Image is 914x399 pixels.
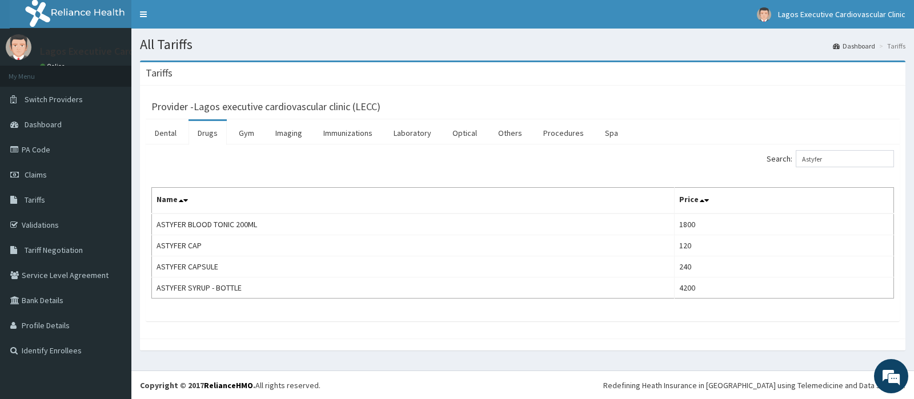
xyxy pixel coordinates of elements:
a: Drugs [189,121,227,145]
a: Optical [443,121,486,145]
a: Gym [230,121,263,145]
p: Lagos Executive Cardiovascular Clinic [40,46,205,57]
th: Name [152,188,675,214]
span: Switch Providers [25,94,83,104]
a: Spa [596,121,627,145]
span: Tariffs [25,195,45,205]
td: ASTYFER SYRUP - BOTTLE [152,277,675,299]
div: Redefining Heath Insurance in [GEOGRAPHIC_DATA] using Telemedicine and Data Science! [603,380,905,391]
a: Immunizations [314,121,382,145]
td: 4200 [674,277,893,299]
li: Tariffs [876,41,905,51]
span: Tariff Negotiation [25,245,83,255]
td: 1800 [674,213,893,235]
a: Imaging [266,121,311,145]
img: User Image [757,7,771,22]
img: User Image [6,34,31,60]
a: Dashboard [833,41,875,51]
div: Chat with us now [59,64,192,79]
span: Claims [25,170,47,180]
td: 240 [674,256,893,277]
a: Online [40,62,67,70]
input: Search: [796,150,894,167]
a: Others [489,121,531,145]
span: Dashboard [25,119,62,130]
h3: Tariffs [146,68,173,78]
th: Price [674,188,893,214]
label: Search: [767,150,894,167]
h1: All Tariffs [140,37,905,52]
h3: Provider - Lagos executive cardiovascular clinic (LECC) [151,102,380,112]
td: ASTYFER BLOOD TONIC 200ML [152,213,675,235]
td: 120 [674,235,893,256]
span: We're online! [66,124,158,239]
a: Dental [146,121,186,145]
strong: Copyright © 2017 . [140,380,255,390]
div: Minimize live chat window [187,6,215,33]
a: Procedures [534,121,593,145]
img: d_794563401_company_1708531726252_794563401 [21,57,46,86]
a: Laboratory [384,121,440,145]
span: Lagos Executive Cardiovascular Clinic [778,9,905,19]
textarea: Type your message and hit 'Enter' [6,272,218,312]
a: RelianceHMO [204,380,253,390]
td: ASTYFER CAP [152,235,675,256]
td: ASTYFER CAPSULE [152,256,675,277]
